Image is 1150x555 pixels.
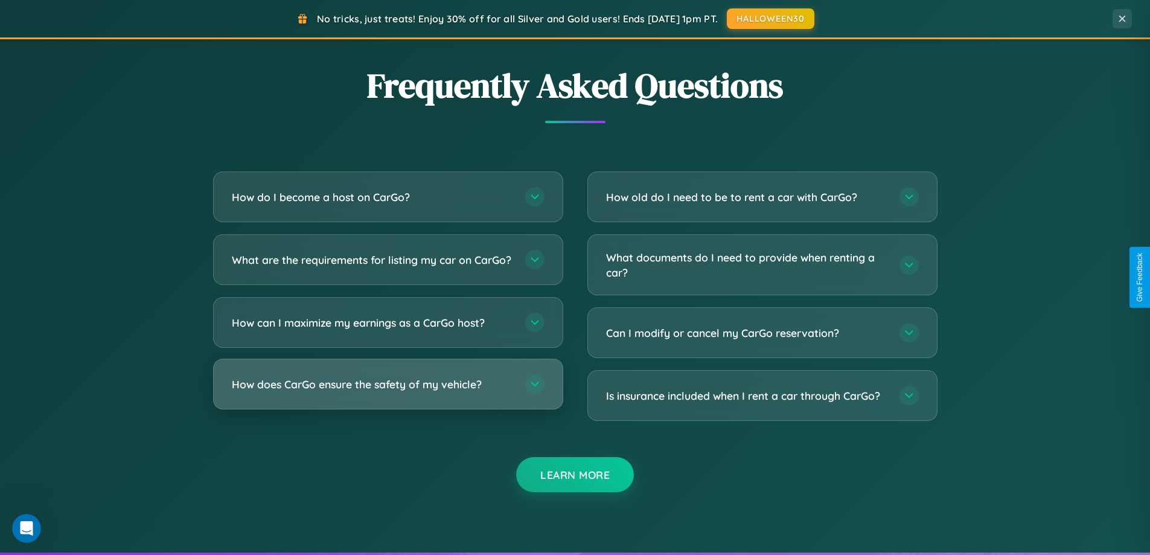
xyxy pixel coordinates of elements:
button: Learn More [516,457,634,492]
h3: How old do I need to be to rent a car with CarGo? [606,190,887,205]
h3: Can I modify or cancel my CarGo reservation? [606,326,887,341]
h3: What are the requirements for listing my car on CarGo? [232,252,513,268]
div: Give Feedback [1136,253,1144,302]
h3: Is insurance included when I rent a car through CarGo? [606,388,887,403]
iframe: Intercom live chat [12,514,41,543]
h2: Frequently Asked Questions [213,62,938,109]
h3: How can I maximize my earnings as a CarGo host? [232,315,513,330]
h3: How do I become a host on CarGo? [232,190,513,205]
span: No tricks, just treats! Enjoy 30% off for all Silver and Gold users! Ends [DATE] 1pm PT. [317,13,718,25]
h3: What documents do I need to provide when renting a car? [606,250,887,280]
button: HALLOWEEN30 [727,8,814,29]
h3: How does CarGo ensure the safety of my vehicle? [232,377,513,392]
